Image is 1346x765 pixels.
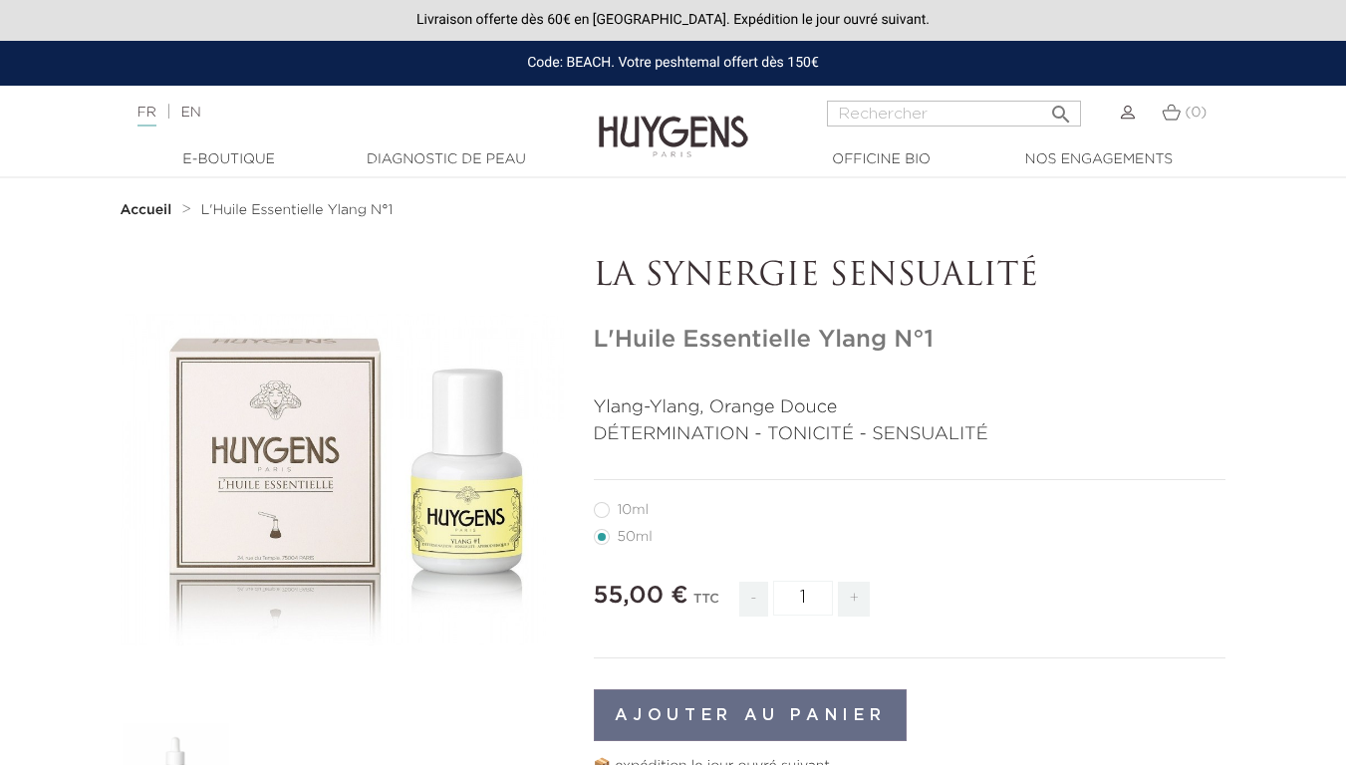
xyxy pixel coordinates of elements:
button:  [1043,95,1079,122]
a: FR [137,106,156,127]
span: + [838,582,870,617]
p: LA SYNERGIE SENSUALITÉ [594,258,1226,296]
label: 10ml [594,502,673,518]
a: E-Boutique [130,149,329,170]
span: 55,00 € [594,584,688,608]
input: Rechercher [827,101,1081,127]
span: (0) [1185,106,1207,120]
a: Accueil [121,202,176,218]
span: L'Huile Essentielle Ylang N°1 [201,203,393,217]
h1: L'Huile Essentielle Ylang N°1 [594,326,1226,355]
input: Quantité [773,581,833,616]
span: - [739,582,767,617]
label: 50ml [594,529,676,545]
a: Officine Bio [782,149,981,170]
a: EN [180,106,200,120]
button: Ajouter au panier [594,689,908,741]
img: Huygens [599,84,748,160]
a: Diagnostic de peau [347,149,546,170]
a: Nos engagements [999,149,1199,170]
strong: Accueil [121,203,172,217]
p: DÉTERMINATION - TONICITÉ - SENSUALITÉ [594,421,1226,448]
i:  [1049,97,1073,121]
p: Ylang-Ylang, Orange Douce [594,394,1226,421]
div: | [128,101,546,125]
div: TTC [693,578,719,632]
a: L'Huile Essentielle Ylang N°1 [201,202,393,218]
